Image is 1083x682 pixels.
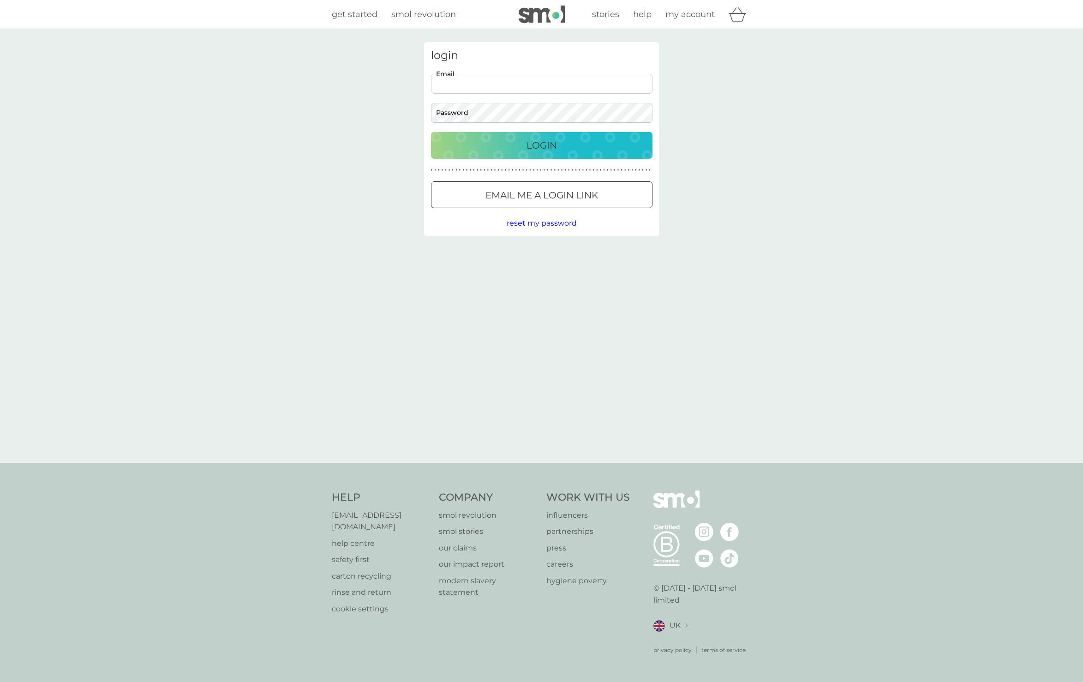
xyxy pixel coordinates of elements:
p: ● [515,168,517,173]
p: ● [519,168,521,173]
p: ● [445,168,447,173]
p: ● [540,168,542,173]
p: ● [508,168,510,173]
p: ● [617,168,619,173]
p: ● [592,168,594,173]
a: hygiene poverty [546,575,630,587]
p: ● [469,168,471,173]
p: ● [646,168,647,173]
img: visit the smol Youtube page [695,549,713,568]
p: ● [462,168,464,173]
img: UK flag [653,620,665,632]
a: privacy policy [653,646,692,654]
p: ● [505,168,507,173]
span: smol revolution [391,9,456,19]
a: smol revolution [439,509,537,521]
p: ● [624,168,626,173]
p: ● [568,168,570,173]
p: ● [501,168,503,173]
button: Email me a login link [431,181,652,208]
p: ● [586,168,587,173]
p: ● [455,168,457,173]
p: ● [628,168,630,173]
p: ● [561,168,563,173]
p: ● [459,168,461,173]
img: visit the smol Tiktok page [720,549,739,568]
p: ● [466,168,468,173]
p: ● [614,168,616,173]
a: cookie settings [332,603,430,615]
a: our claims [439,542,537,554]
p: safety first [332,554,430,566]
img: visit the smol Instagram page [695,523,713,541]
p: ● [621,168,622,173]
p: ● [572,168,574,173]
a: terms of service [701,646,746,654]
a: modern slavery statement [439,575,537,598]
p: ● [547,168,549,173]
p: ● [494,168,496,173]
p: ● [473,168,475,173]
p: ● [438,168,440,173]
p: ● [512,168,514,173]
p: ● [522,168,524,173]
p: ● [638,168,640,173]
span: my account [665,9,715,19]
p: smol stories [439,526,537,538]
p: ● [564,168,566,173]
p: ● [533,168,535,173]
p: ● [477,168,479,173]
a: help centre [332,538,430,550]
p: ● [487,168,489,173]
a: our impact report [439,558,537,570]
a: stories [592,8,619,21]
p: ● [526,168,527,173]
p: ● [649,168,651,173]
img: select a new location [685,623,688,628]
p: ● [631,168,633,173]
p: ● [642,168,644,173]
p: Login [527,138,557,153]
span: stories [592,9,619,19]
a: smol revolution [391,8,456,21]
span: reset my password [507,219,577,227]
button: Login [431,132,652,159]
p: ● [610,168,612,173]
img: smol [519,6,565,23]
p: ● [589,168,591,173]
a: [EMAIL_ADDRESS][DOMAIN_NAME] [332,509,430,533]
button: reset my password [507,217,577,229]
p: ● [554,168,556,173]
span: get started [332,9,377,19]
p: Email me a login link [485,188,598,203]
a: rinse and return [332,586,430,598]
h4: Help [332,491,430,505]
p: ● [434,168,436,173]
h4: Work With Us [546,491,630,505]
p: ● [544,168,545,173]
p: careers [546,558,630,570]
a: my account [665,8,715,21]
a: press [546,542,630,554]
img: smol [653,491,700,522]
p: ● [431,168,433,173]
a: partnerships [546,526,630,538]
p: ● [449,168,450,173]
p: ● [491,168,492,173]
p: influencers [546,509,630,521]
span: help [633,9,652,19]
p: ● [550,168,552,173]
p: ● [596,168,598,173]
div: basket [729,5,752,24]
